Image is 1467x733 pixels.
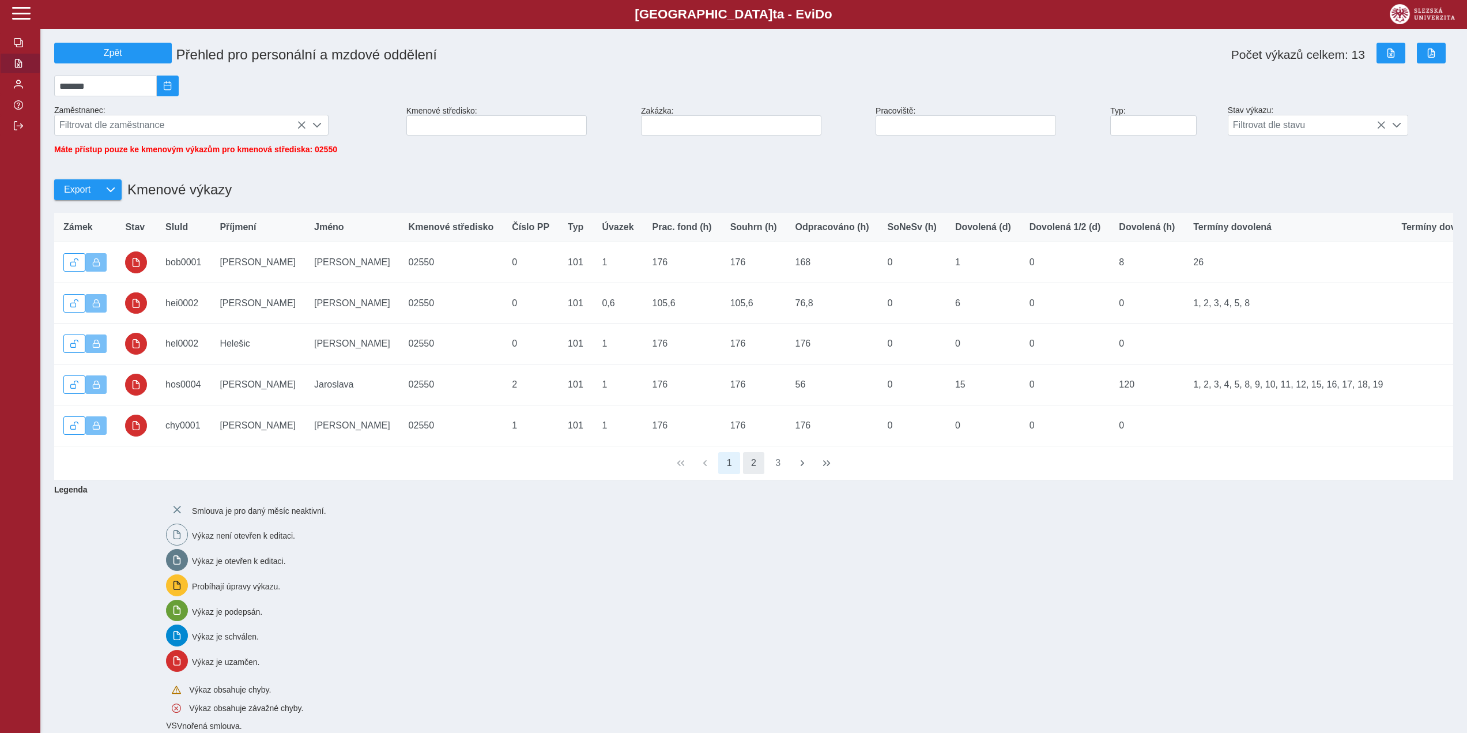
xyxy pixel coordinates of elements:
[192,607,262,616] span: Výkaz je podepsán.
[593,324,643,364] td: 1
[1020,364,1110,405] td: 0
[955,222,1011,232] span: Dovolená (d)
[1390,4,1455,24] img: logo_web_su.png
[409,222,494,232] span: Kmenové středisko
[220,222,256,232] span: Příjmení
[1228,115,1386,135] span: Filtrovat dle stavu
[602,222,633,232] span: Úvazek
[85,294,107,313] button: Výkaz uzamčen.
[85,416,107,435] button: Výkaz uzamčen.
[85,253,107,272] button: Výkaz uzamčen.
[503,242,559,283] td: 0
[1119,222,1175,232] span: Dovolená (h)
[1110,283,1184,324] td: 0
[305,405,399,446] td: [PERSON_NAME]
[1193,222,1272,232] span: Termíny dovolená
[503,324,559,364] td: 0
[795,222,869,232] span: Odpracováno (h)
[192,557,286,566] span: Výkaz je otevřen k editaci.
[559,364,593,405] td: 101
[888,222,937,232] span: SoNeSv (h)
[1020,405,1110,446] td: 0
[559,242,593,283] td: 101
[559,324,593,364] td: 101
[1110,242,1184,283] td: 8
[1029,222,1101,232] span: Dovolená 1/2 (d)
[946,242,1020,283] td: 1
[157,76,179,96] button: 2025/09
[878,405,946,446] td: 0
[636,102,871,140] div: Zakázka:
[946,405,1020,446] td: 0
[559,405,593,446] td: 101
[1110,405,1184,446] td: 0
[568,222,583,232] span: Typ
[305,324,399,364] td: [PERSON_NAME]
[653,222,712,232] span: Prac. fond (h)
[593,364,643,405] td: 1
[503,405,559,446] td: 1
[399,283,503,324] td: 02550
[643,364,721,405] td: 176
[1020,283,1110,324] td: 0
[643,242,721,283] td: 176
[878,283,946,324] td: 0
[210,324,305,364] td: Helešic
[1110,324,1184,364] td: 0
[54,43,172,63] button: Zpět
[156,364,210,405] td: hos0004
[824,7,832,21] span: o
[63,294,85,313] button: Odemknout výkaz.
[772,7,776,21] span: t
[305,242,399,283] td: [PERSON_NAME]
[172,42,876,67] h1: Přehled pro personální a mzdové oddělení
[399,364,503,405] td: 02550
[878,242,946,283] td: 0
[786,364,878,405] td: 56
[156,242,210,283] td: bob0001
[156,405,210,446] td: chy0001
[512,222,549,232] span: Číslo PP
[177,722,242,731] span: Vnořená smlouva.
[50,480,1449,499] b: Legenda
[63,375,85,394] button: Odemknout výkaz.
[189,704,303,713] span: Výkaz obsahuje závažné chyby.
[210,405,305,446] td: [PERSON_NAME]
[63,253,85,272] button: Odemknout výkaz.
[1020,324,1110,364] td: 0
[192,581,280,591] span: Probíhají úpravy výkazu.
[743,452,765,474] button: 2
[125,333,147,355] button: uzamčeno
[192,632,259,641] span: Výkaz je schválen.
[503,364,559,405] td: 2
[305,364,399,405] td: Jaroslava
[63,416,85,435] button: Odemknout výkaz.
[871,102,1106,140] div: Pracoviště:
[156,283,210,324] td: hei0002
[125,292,147,314] button: uzamčeno
[1110,364,1184,405] td: 120
[1020,242,1110,283] td: 0
[1184,364,1392,405] td: 1, 2, 3, 4, 5, 8, 9, 10, 11, 12, 15, 16, 17, 18, 19
[786,324,878,364] td: 176
[786,242,878,283] td: 168
[721,324,786,364] td: 176
[593,405,643,446] td: 1
[210,364,305,405] td: [PERSON_NAME]
[50,101,402,140] div: Zaměstnanec:
[815,7,824,21] span: D
[192,506,326,515] span: Smlouva je pro daný měsíc neaktivní.
[165,222,188,232] span: SluId
[503,283,559,324] td: 0
[946,283,1020,324] td: 6
[210,242,305,283] td: [PERSON_NAME]
[643,405,721,446] td: 176
[721,364,786,405] td: 176
[125,415,147,437] button: uzamčeno
[314,222,344,232] span: Jméno
[166,721,177,730] span: Smlouva vnořená do kmene
[878,364,946,405] td: 0
[63,334,85,353] button: Odemknout výkaz.
[721,405,786,446] td: 176
[59,48,167,58] span: Zpět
